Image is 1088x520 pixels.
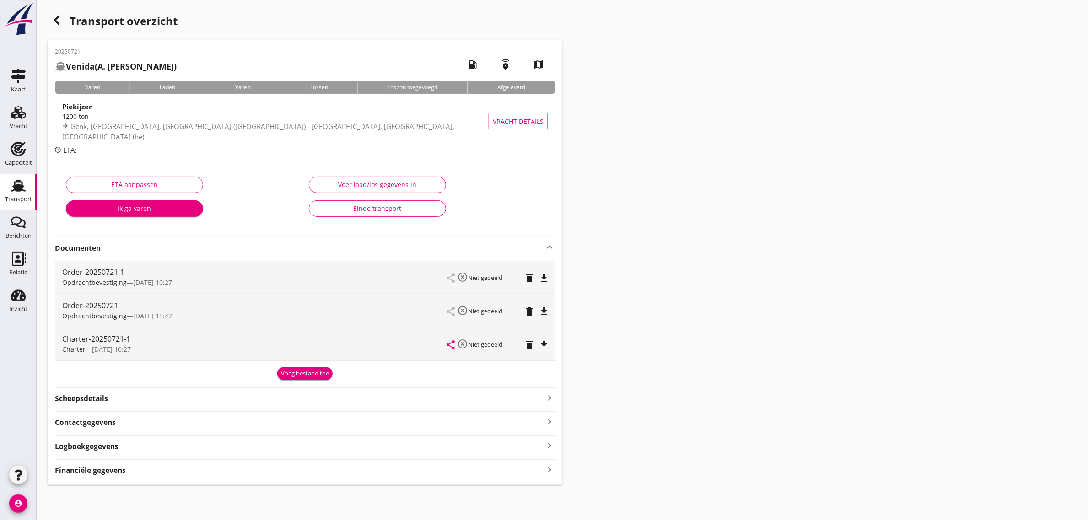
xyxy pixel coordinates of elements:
i: map [526,52,551,77]
strong: Contactgegevens [55,417,116,428]
div: Inzicht [9,306,27,312]
button: Voeg bestand toe [277,367,333,380]
div: Transport overzicht [48,11,562,33]
i: share [445,339,456,350]
div: Varen [55,81,130,94]
i: emergency_share [493,52,518,77]
i: highlight_off [457,272,468,283]
i: file_download [539,273,549,284]
div: Varen [205,81,280,94]
div: Charter-20250721-1 [62,333,447,344]
strong: Financiële gegevens [55,465,126,476]
div: Vracht [10,123,27,129]
div: Voeg bestand toe [281,369,329,378]
i: local_gas_station [460,52,485,77]
div: Relatie [9,269,27,275]
div: Lossen [280,81,358,94]
span: Charter [62,345,86,354]
button: Ik ga varen [66,200,203,217]
i: keyboard_arrow_right [544,415,555,428]
div: Order-20250721-1 [62,267,447,278]
i: account_circle [9,494,27,513]
div: Voer laad/los gegevens in [317,180,438,189]
p: 20250721 [55,48,177,56]
button: ETA aanpassen [66,177,203,193]
div: 1200 ton [62,112,494,121]
div: — [62,344,447,354]
div: Berichten [5,233,32,239]
strong: Scheepsdetails [55,393,108,404]
div: Afgeleverd [467,81,555,94]
button: Einde transport [309,200,446,217]
div: Kaart [11,86,26,92]
div: Losbon toegevoegd [358,81,468,94]
button: Vracht details [489,113,548,129]
div: Ik ga varen [73,204,196,213]
div: — [62,311,447,321]
strong: Venida [66,61,95,72]
img: logo-small.a267ee39.svg [2,2,35,36]
strong: Piekijzer [62,102,92,111]
a: Piekijzer1200 tonGenk, [GEOGRAPHIC_DATA], [GEOGRAPHIC_DATA] ([GEOGRAPHIC_DATA]) - [GEOGRAPHIC_DAT... [55,101,555,141]
div: Einde transport [317,204,438,213]
small: Niet gedeeld [468,273,502,282]
i: highlight_off [457,338,468,349]
i: keyboard_arrow_up [544,241,555,252]
strong: Documenten [55,243,544,253]
i: file_download [539,306,549,317]
strong: Logboekgegevens [55,441,118,452]
i: delete [524,273,535,284]
small: Niet gedeeld [468,340,502,348]
div: Transport [5,196,32,202]
div: Order-20250721 [62,300,447,311]
span: [DATE] 10:27 [133,278,172,287]
i: delete [524,306,535,317]
small: Niet gedeeld [468,307,502,315]
i: file_download [539,339,549,350]
span: Vracht details [493,117,544,126]
span: [DATE] 10:27 [92,345,131,354]
span: Opdrachtbevestiging [62,278,127,287]
span: ETA: [63,145,77,155]
div: ETA aanpassen [74,180,195,189]
i: highlight_off [457,305,468,316]
i: keyboard_arrow_right [544,391,555,404]
span: Opdrachtbevestiging [62,311,127,320]
i: delete [524,339,535,350]
i: keyboard_arrow_right [544,463,555,476]
div: — [62,278,447,287]
button: Voer laad/los gegevens in [309,177,446,193]
span: [DATE] 15:42 [133,311,172,320]
div: Laden [130,81,205,94]
i: keyboard_arrow_right [544,440,555,452]
div: Capaciteit [5,160,32,166]
span: Genk, [GEOGRAPHIC_DATA], [GEOGRAPHIC_DATA] ([GEOGRAPHIC_DATA]) - [GEOGRAPHIC_DATA], [GEOGRAPHIC_D... [62,122,454,141]
h2: (A. [PERSON_NAME]) [55,60,177,73]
